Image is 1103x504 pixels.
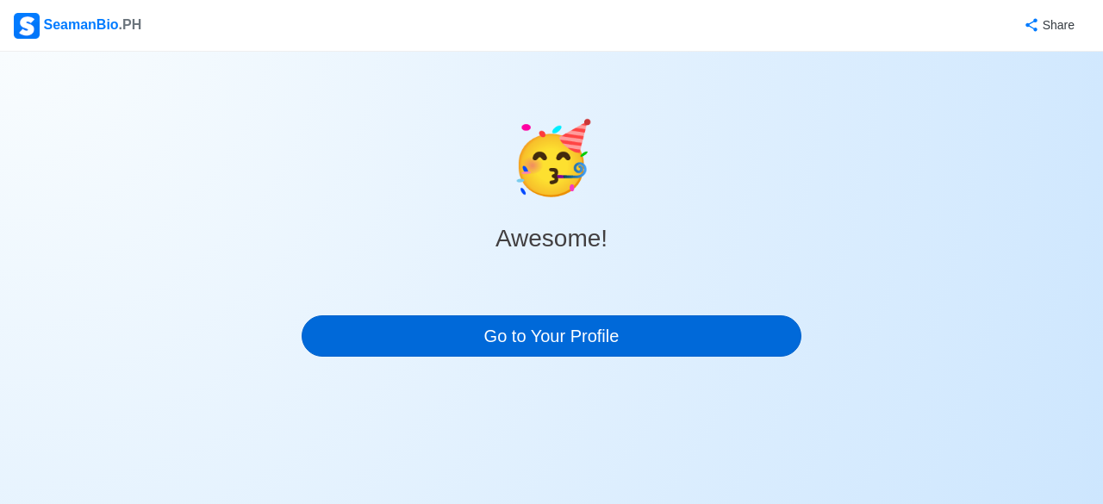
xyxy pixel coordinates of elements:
[14,13,141,39] div: SeamanBio
[302,315,801,357] a: Go to Your Profile
[1006,9,1089,42] button: Share
[495,224,608,253] h3: Awesome!
[14,13,40,39] img: Logo
[119,17,142,32] span: .PH
[508,107,595,210] span: celebrate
